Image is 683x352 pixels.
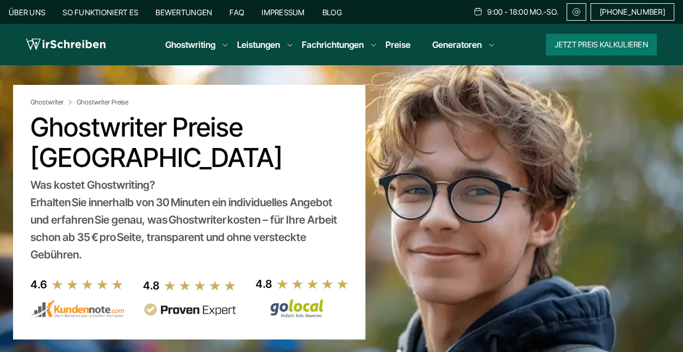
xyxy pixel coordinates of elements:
[256,299,349,318] img: Wirschreiben Bewertungen
[143,277,159,294] div: 4.8
[600,8,665,16] span: [PHONE_NUMBER]
[30,98,74,107] a: Ghostwriter
[237,38,280,51] a: Leistungen
[30,176,348,263] div: Was kostet Ghostwriting? Erhalten Sie innerhalb von 30 Minuten ein individuelles Angebot und erfa...
[262,8,305,17] a: Impressum
[572,8,581,16] img: Email
[156,8,212,17] a: Bewertungen
[30,300,124,318] img: kundennote
[546,34,657,55] button: Jetzt Preis kalkulieren
[63,8,138,17] a: So funktioniert es
[30,112,348,173] h1: Ghostwriter Preise [GEOGRAPHIC_DATA]
[164,280,237,292] img: stars
[473,7,483,16] img: Schedule
[386,39,411,50] a: Preise
[432,38,482,51] a: Generatoren
[51,279,124,291] img: stars
[229,8,244,17] a: FAQ
[322,8,342,17] a: Blog
[77,98,128,107] span: Ghostwriter Preise
[9,8,45,17] a: Über uns
[26,36,105,53] img: logo wirschreiben
[30,276,47,293] div: 4.6
[165,38,215,51] a: Ghostwriting
[302,38,364,51] a: Fachrichtungen
[143,303,237,317] img: provenexpert reviews
[591,3,674,21] a: [PHONE_NUMBER]
[276,278,349,290] img: stars
[256,275,272,293] div: 4.8
[487,8,558,16] span: 9:00 - 18:00 Mo.-So.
